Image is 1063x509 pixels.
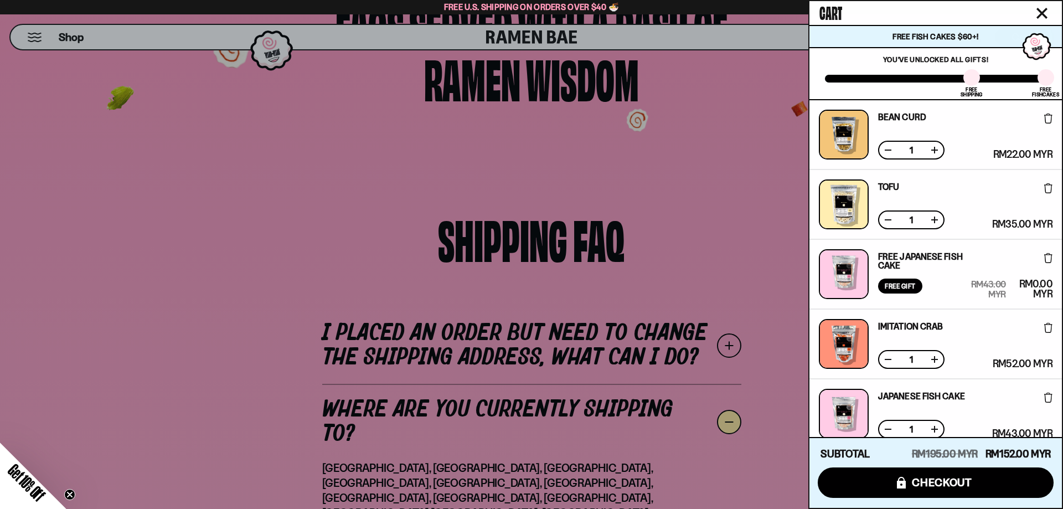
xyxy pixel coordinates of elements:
[912,476,972,489] span: checkout
[878,322,943,331] a: Imitation Crab
[878,182,899,191] a: Tofu
[992,429,1052,439] span: RM43.00 MYR
[5,461,48,504] span: Get 10% Off
[1010,279,1052,299] span: RM0.00 MYR
[964,279,1005,299] span: RM43.00 MYR
[993,359,1052,369] span: RM52.00 MYR
[878,392,965,400] a: Japanese Fish Cake
[902,425,920,434] span: 1
[1034,5,1050,22] button: Close cart
[878,279,922,294] div: Free Gift
[821,449,870,460] h4: Subtotal
[993,150,1052,160] span: RM22.00 MYR
[64,489,75,500] button: Close teaser
[985,448,1051,460] span: RM152.00 MYR
[961,87,982,97] div: Free Shipping
[902,146,920,155] span: 1
[1032,87,1059,97] div: Free Fishcakes
[444,2,620,12] span: Free U.S. Shipping on Orders over $40 🍜
[878,252,964,270] a: Free Japanese Fish Cake
[818,467,1054,498] button: checkout
[825,55,1046,64] p: You've unlocked all gifts!
[892,32,978,42] span: Free Fish Cakes $60+!
[992,219,1052,229] span: RM35.00 MYR
[902,355,920,364] span: 1
[912,448,978,460] span: RM195.00 MYR
[902,215,920,224] span: 1
[878,112,926,121] a: Bean Curd
[819,1,842,23] span: Cart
